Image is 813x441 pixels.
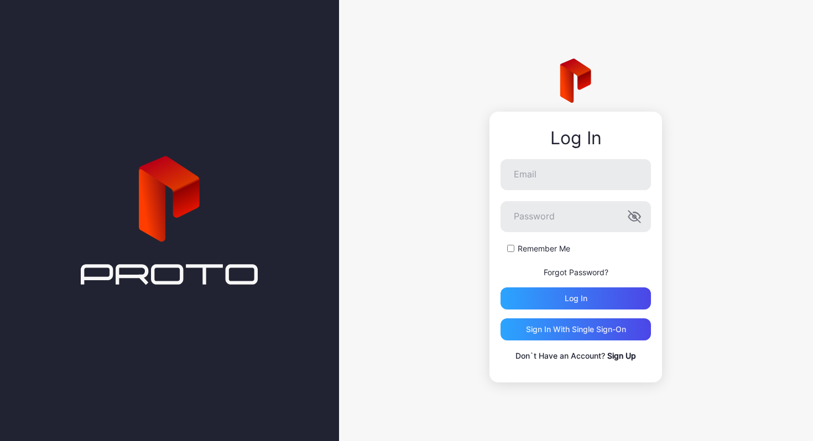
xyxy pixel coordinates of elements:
[565,294,587,303] div: Log in
[518,243,570,254] label: Remember Me
[501,128,651,148] div: Log In
[501,201,651,232] input: Password
[628,210,641,223] button: Password
[501,159,651,190] input: Email
[607,351,636,360] a: Sign Up
[501,318,651,340] button: Sign in With Single Sign-On
[526,325,626,334] div: Sign in With Single Sign-On
[501,349,651,363] p: Don`t Have an Account?
[501,287,651,309] button: Log in
[544,267,608,277] a: Forgot Password?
